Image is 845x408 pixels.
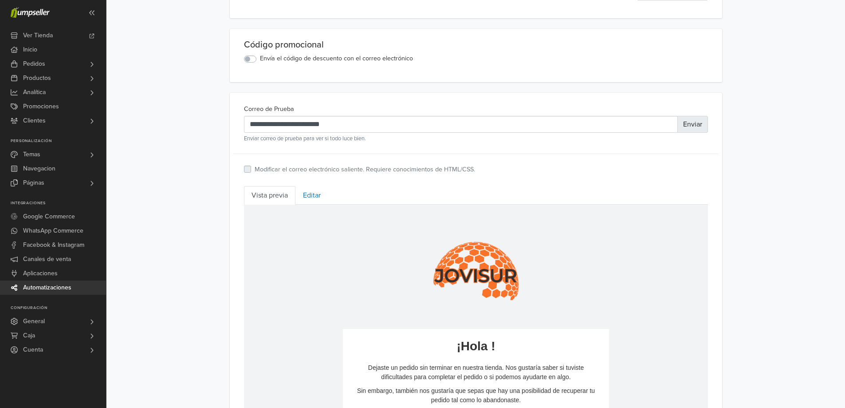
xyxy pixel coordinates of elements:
[112,300,148,336] img: Eco-jin Glow 1 L
[120,373,309,380] p: [PERSON_NAME] tienes alguna pregunta sobre tu pedido, por favor
[23,99,59,114] span: Promociones
[23,28,53,43] span: Ver Tienda
[295,186,328,205] a: Editar
[244,40,708,50] div: Código promocional
[108,250,228,259] p: Realizado el: [DATE] 05:02
[23,281,71,295] span: Automatizaciones
[188,27,276,115] img: Dise_o_sin_t_tulo__13_.png
[23,71,51,85] span: Productos
[244,116,678,133] input: Recipient's username
[23,329,35,343] span: Caja
[23,176,44,190] span: Páginas
[23,343,43,357] span: Cuenta
[112,277,352,285] h3: Artículos Pedidos
[244,186,295,205] a: Vista previa
[23,162,55,176] span: Navegacion
[23,238,84,252] span: Facebook & Instagram
[677,116,708,133] button: Enviar
[244,135,708,143] small: Enviar correo de prueba para ver si todo luce bien.
[23,57,45,71] span: Pedidos
[108,158,356,177] p: Dejaste un pedido sin terminar en nuestra tienda. Nos gustaría saber si tuviste dificultades para...
[99,133,365,150] h2: ¡Hola !
[184,304,232,332] p: Eco-jin Glow 1 L (Sin Difusor: Con difusor)
[23,252,71,266] span: Canales de venta
[11,201,106,206] p: Integraciones
[23,266,58,281] span: Aplicaciones
[23,314,45,329] span: General
[260,54,413,63] label: Envía el código de descuento con el correo electrónico
[23,43,37,57] span: Inicio
[23,147,40,162] span: Temas
[23,210,75,224] span: Google Commerce
[11,305,106,311] p: Configuración
[333,314,352,321] strong: 14,95€
[333,246,354,254] strong: Creado
[255,165,475,174] label: Modificar el correo electrónico saliente. Requiere conocimientos de HTML/CSS.
[108,241,228,250] p: Pedido: #
[112,349,285,359] p: Total
[185,209,279,228] a: Finalizar Pedido
[232,313,280,323] p: 14,95€ x 1
[23,224,83,238] span: WhatsApp Commerce
[23,85,46,99] span: Analítica
[244,104,294,114] label: Correo de Prueba
[310,373,344,380] a: contáctanos
[11,139,106,144] p: Personalización
[294,349,352,359] p: 14,95€
[108,182,356,200] p: Sin embargo, también nos gustaría que sepas que hay una posibilidad de recuperar tu pedido tal co...
[23,114,46,128] span: Clientes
